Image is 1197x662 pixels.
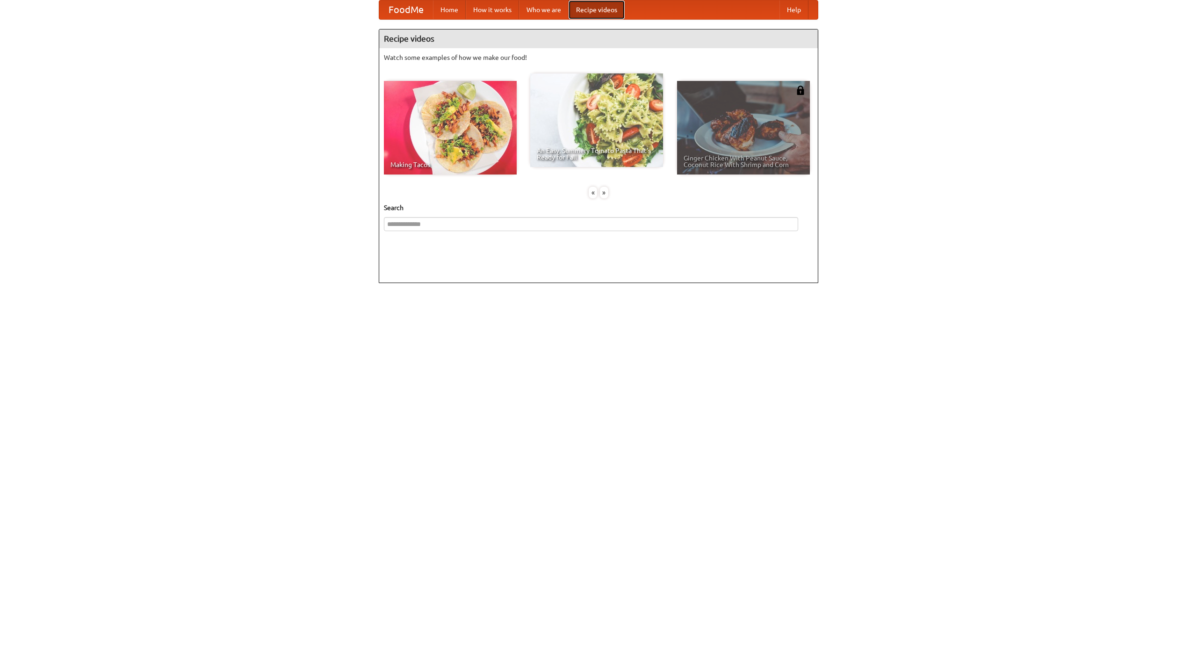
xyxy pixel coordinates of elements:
div: » [600,187,608,198]
a: Help [779,0,808,19]
a: How it works [466,0,519,19]
h4: Recipe videos [379,29,818,48]
h5: Search [384,203,813,212]
span: An Easy, Summery Tomato Pasta That's Ready for Fall [537,147,656,160]
a: FoodMe [379,0,433,19]
a: Who we are [519,0,569,19]
span: Making Tacos [390,161,510,168]
div: « [589,187,597,198]
a: Home [433,0,466,19]
a: Making Tacos [384,81,517,175]
img: 483408.png [796,86,805,95]
p: Watch some examples of how we make our food! [384,53,813,62]
a: Recipe videos [569,0,625,19]
a: An Easy, Summery Tomato Pasta That's Ready for Fall [530,73,663,167]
